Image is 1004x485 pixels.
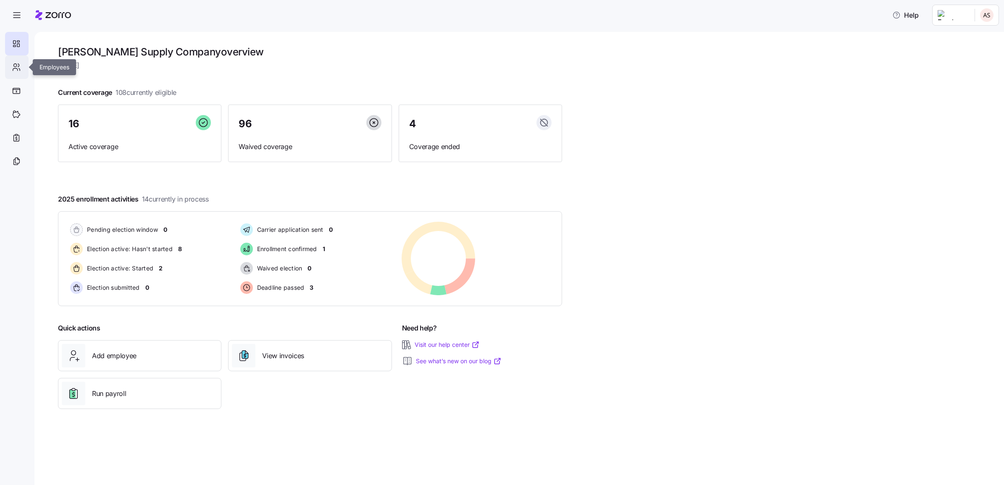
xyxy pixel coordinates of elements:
[886,7,925,24] button: Help
[262,351,304,361] span: View invoices
[239,119,252,129] span: 96
[163,225,167,234] span: 0
[178,245,182,253] span: 8
[938,10,968,20] img: Employer logo
[68,119,79,129] span: 16
[239,142,381,152] span: Waived coverage
[145,283,149,292] span: 0
[58,87,176,98] span: Current coverage
[255,264,302,273] span: Waived election
[58,194,209,204] span: 2025 enrollment activities
[84,264,153,273] span: Election active: Started
[416,357,502,365] a: See what’s new on our blog
[255,283,305,292] span: Deadline passed
[116,87,176,98] span: 108 currently eligible
[159,264,163,273] span: 2
[402,323,437,333] span: Need help?
[58,60,562,71] span: [DATE]
[92,351,137,361] span: Add employee
[409,119,416,129] span: 4
[329,225,333,234] span: 0
[308,264,311,273] span: 0
[142,194,209,204] span: 14 currently in process
[58,45,562,58] h1: [PERSON_NAME] Supply Company overview
[84,225,158,234] span: Pending election window
[255,245,317,253] span: Enrollment confirmed
[84,283,140,292] span: Election submitted
[409,142,552,152] span: Coverage ended
[415,341,480,349] a: Visit our help center
[84,245,173,253] span: Election active: Hasn't started
[310,283,313,292] span: 3
[892,10,919,20] span: Help
[68,142,211,152] span: Active coverage
[58,323,100,333] span: Quick actions
[92,388,126,399] span: Run payroll
[323,245,325,253] span: 1
[255,225,323,234] span: Carrier application sent
[980,8,993,22] img: 9c19ce4635c6dd4ff600ad4722aa7a00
